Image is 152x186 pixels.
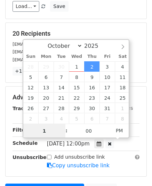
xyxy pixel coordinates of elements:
[115,61,130,72] span: October 4, 2025
[23,113,39,124] span: November 2, 2025
[69,82,84,92] span: October 15, 2025
[23,72,39,82] span: October 5, 2025
[13,94,139,101] h5: Advanced
[115,92,130,103] span: October 25, 2025
[99,103,115,113] span: October 31, 2025
[13,140,38,146] strong: Schedule
[99,113,115,124] span: November 7, 2025
[54,92,69,103] span: October 21, 2025
[99,82,115,92] span: October 17, 2025
[84,113,99,124] span: November 6, 2025
[13,57,90,62] small: [EMAIL_ADDRESS][DOMAIN_NAME]
[65,124,67,138] span: :
[54,82,69,92] span: October 14, 2025
[69,92,84,103] span: October 22, 2025
[115,72,130,82] span: October 11, 2025
[38,113,54,124] span: November 3, 2025
[13,49,90,54] small: [EMAIL_ADDRESS][DOMAIN_NAME]
[117,153,152,186] iframe: Chat Widget
[38,72,54,82] span: October 6, 2025
[54,72,69,82] span: October 7, 2025
[54,153,105,161] label: Add unsubscribe link
[13,154,47,160] strong: Unsubscribe
[54,54,69,59] span: Tue
[23,124,66,138] input: Hour
[69,61,84,72] span: October 1, 2025
[115,113,130,124] span: November 8, 2025
[13,106,36,111] strong: Tracking
[84,82,99,92] span: October 16, 2025
[54,113,69,124] span: November 4, 2025
[115,54,130,59] span: Sat
[84,72,99,82] span: October 9, 2025
[84,92,99,103] span: October 23, 2025
[23,103,39,113] span: October 26, 2025
[69,113,84,124] span: November 5, 2025
[23,54,39,59] span: Sun
[69,54,84,59] span: Wed
[84,54,99,59] span: Thu
[38,61,54,72] span: September 29, 2025
[38,103,54,113] span: October 27, 2025
[54,103,69,113] span: October 28, 2025
[23,61,39,72] span: September 28, 2025
[38,82,54,92] span: October 13, 2025
[38,92,54,103] span: October 20, 2025
[69,103,84,113] span: October 29, 2025
[54,61,69,72] span: September 30, 2025
[13,127,30,133] strong: Filters
[67,124,110,138] input: Minute
[38,54,54,59] span: Mon
[50,1,68,12] button: Save
[69,72,84,82] span: October 8, 2025
[99,61,115,72] span: October 3, 2025
[110,124,129,138] span: Click to toggle
[84,61,99,72] span: October 2, 2025
[82,43,107,49] input: Year
[115,82,130,92] span: October 18, 2025
[84,103,99,113] span: October 30, 2025
[99,72,115,82] span: October 10, 2025
[99,54,115,59] span: Fri
[115,103,130,113] span: November 1, 2025
[13,42,90,47] small: [EMAIL_ADDRESS][DOMAIN_NAME]
[47,141,90,147] span: [DATE] 12:00pm
[47,162,110,169] a: Copy unsubscribe link
[23,92,39,103] span: October 19, 2025
[13,1,39,12] a: Load...
[99,92,115,103] span: October 24, 2025
[23,82,39,92] span: October 12, 2025
[13,67,42,76] a: +17 more
[13,30,139,37] h5: 20 Recipients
